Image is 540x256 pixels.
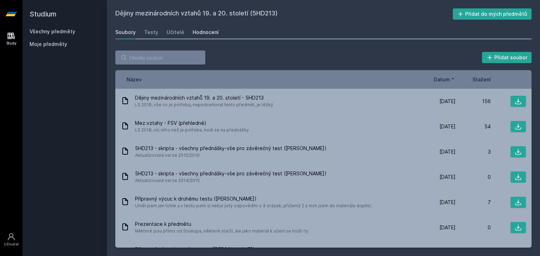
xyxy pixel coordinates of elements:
[135,202,373,209] span: Uměl jsem jen tohle a v testu jsem si nebyl jistý odpověďmi u 3 orázek, přičemž 2 z nich jsem do ...
[456,148,491,155] div: 3
[135,246,418,253] span: Přípravný výcuc k prvnímu testu ([PERSON_NAME])
[30,41,67,48] span: Moje předměty
[135,145,327,152] span: 5HD213 - skripta - všechny přednášky-vše pro závěrečný test ([PERSON_NAME])
[439,148,456,155] span: [DATE]
[434,76,456,83] button: Datum
[472,76,491,83] button: Stažení
[453,8,532,20] button: Přidat do mých předmětů
[127,76,142,83] button: Název
[439,174,456,181] span: [DATE]
[1,229,21,250] a: Uživatel
[30,28,75,34] a: Všechny předměty
[456,98,491,105] div: 156
[135,101,273,108] span: LS 2018, vše co je potřeba, nepodceňovat tento předmět, je těžký
[439,199,456,206] span: [DATE]
[434,76,450,83] span: Datum
[135,170,327,177] span: 5HD213 - skripta - všechny přednášky-vše pro závěrečný test ([PERSON_NAME])
[115,8,453,20] h2: Dějiny mezinárodních vztahů 19. a 20. století (5HD213)
[115,29,136,36] div: Soubory
[135,177,327,184] span: Aktualizovaná verze 2014/2015
[456,174,491,181] div: 0
[135,127,249,134] span: LS 2018, víc infro než je potřeba, hodí se na přednášky
[115,50,205,65] input: Hledej soubor
[135,120,249,127] span: Mez.vztahy - FSV (přehledné)
[4,242,19,247] div: Uživatel
[456,123,491,130] div: 54
[115,25,136,39] a: Soubory
[193,25,219,39] a: Hodnocení
[439,98,456,105] span: [DATE]
[135,152,327,159] span: Aktualizovaná verze 2015/2016
[456,224,491,231] div: 0
[135,195,373,202] span: Přípravný výcuc k druhému testu ([PERSON_NAME])
[1,28,21,49] a: Study
[135,221,308,228] span: Prezentace k předmětu
[144,25,158,39] a: Testy
[144,29,158,36] div: Testy
[482,52,532,63] button: Přidat soubor
[167,29,184,36] div: Učitelé
[135,94,273,101] span: Dějiny mezinárodních vztahů 19. a 20. století - 5HD213
[6,41,17,46] div: Study
[456,199,491,206] div: 7
[439,224,456,231] span: [DATE]
[439,123,456,130] span: [DATE]
[193,29,219,36] div: Hodnocení
[167,25,184,39] a: Učitelé
[135,228,308,235] span: Některé jsou přímo od Soukupa, některé starší, ale jako materiál k učení se hodí i ty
